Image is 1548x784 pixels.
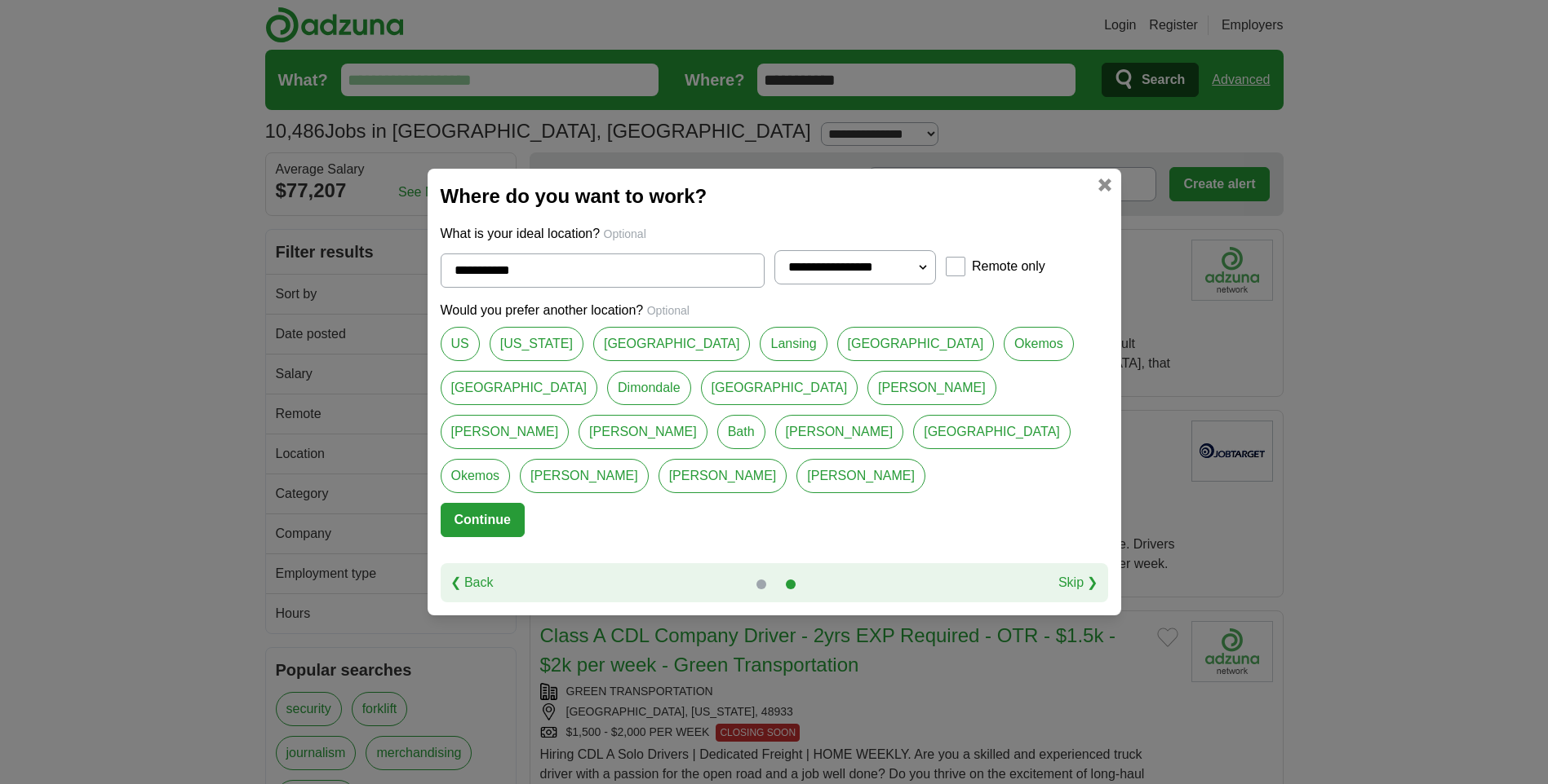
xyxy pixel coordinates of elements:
a: [US_STATE] [490,327,583,361]
label: Remote only [972,257,1045,276]
a: Okemos [441,459,511,493]
a: Lansing [760,327,827,361]
a: [GEOGRAPHIC_DATA] [837,327,995,361]
a: [PERSON_NAME] [867,371,996,405]
a: [PERSON_NAME] [520,459,649,493]
p: Would you prefer another location? [441,301,1108,320]
a: [GEOGRAPHIC_DATA] [441,371,598,405]
a: [PERSON_NAME] [796,459,925,493]
a: [GEOGRAPHIC_DATA] [593,327,751,361]
a: ❮ Back [450,573,494,592]
a: Okemos [1004,327,1074,361]
a: US [441,327,480,361]
h2: Where do you want to work? [441,182,1108,211]
a: Skip ❯ [1058,573,1098,592]
a: [PERSON_NAME] [659,459,787,493]
span: Optional [604,227,646,240]
a: [PERSON_NAME] [579,415,707,449]
p: What is your ideal location? [441,224,1108,244]
span: Optional [647,304,690,317]
a: [GEOGRAPHIC_DATA] [913,415,1071,449]
a: [GEOGRAPHIC_DATA] [701,371,858,405]
a: Bath [717,415,765,449]
a: Dimondale [607,371,690,405]
a: [PERSON_NAME] [441,415,570,449]
button: Continue [441,503,525,537]
a: [PERSON_NAME] [775,415,904,449]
